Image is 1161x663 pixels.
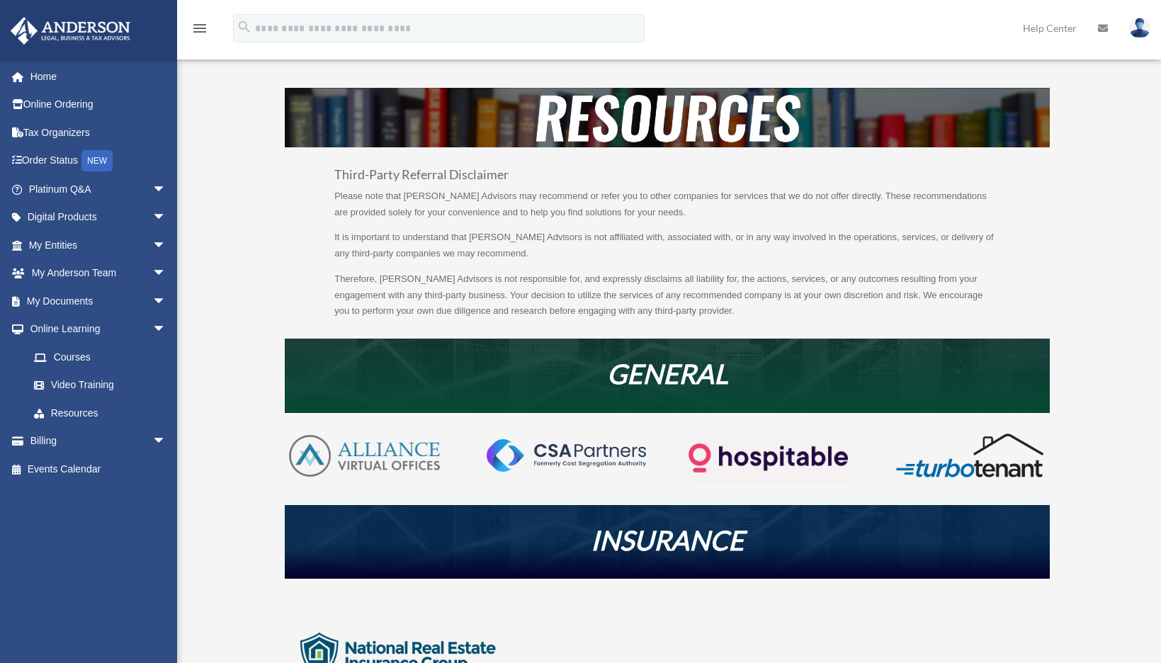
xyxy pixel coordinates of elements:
a: My Anderson Teamarrow_drop_down [10,259,188,288]
p: Please note that [PERSON_NAME] Advisors may recommend or refer you to other companies for service... [334,188,1000,230]
a: Billingarrow_drop_down [10,427,188,455]
a: Home [10,62,188,91]
a: Events Calendar [10,455,188,483]
img: Logo-transparent-dark [689,432,848,484]
img: resources-header [285,88,1050,147]
a: menu [191,25,208,37]
div: NEW [81,150,113,171]
a: Resources [20,399,181,427]
span: arrow_drop_down [152,175,181,204]
i: menu [191,20,208,37]
img: User Pic [1129,18,1150,38]
a: Platinum Q&Aarrow_drop_down [10,175,188,203]
a: Courses [20,343,188,371]
img: CSA-partners-Formerly-Cost-Segregation-Authority [487,439,646,472]
a: Tax Organizers [10,118,188,147]
span: arrow_drop_down [152,203,181,232]
p: Therefore, [PERSON_NAME] Advisors is not responsible for, and expressly disclaims all liability f... [334,271,1000,319]
span: arrow_drop_down [152,259,181,288]
span: arrow_drop_down [152,427,181,456]
h3: Third-Party Referral Disclaimer [334,169,1000,188]
a: Digital Productsarrow_drop_down [10,203,188,232]
a: My Documentsarrow_drop_down [10,287,188,315]
a: Online Ordering [10,91,188,119]
img: turbotenant [890,432,1049,479]
i: search [237,19,252,35]
img: Anderson Advisors Platinum Portal [6,17,135,45]
span: arrow_drop_down [152,231,181,260]
em: INSURANCE [591,523,744,556]
a: Online Learningarrow_drop_down [10,315,188,344]
span: arrow_drop_down [152,287,181,316]
a: My Entitiesarrow_drop_down [10,231,188,259]
a: Order StatusNEW [10,147,188,176]
p: It is important to understand that [PERSON_NAME] Advisors is not affiliated with, associated with... [334,229,1000,271]
em: GENERAL [607,357,728,390]
a: Video Training [20,371,188,399]
img: AVO-logo-1-color [285,432,444,480]
span: arrow_drop_down [152,315,181,344]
